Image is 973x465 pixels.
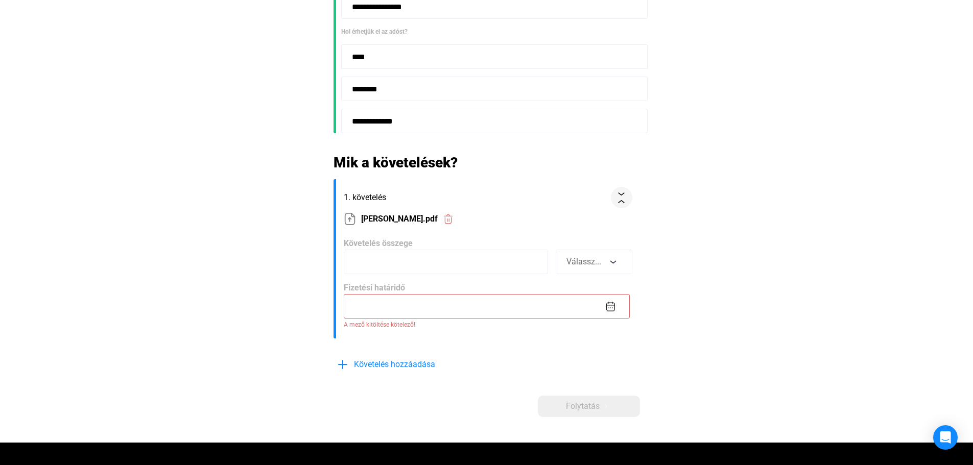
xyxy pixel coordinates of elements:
[341,27,640,37] div: Hol érhetjük el az adóst?
[616,192,627,203] img: collapse
[344,283,405,292] span: Fizetési határidő
[933,425,958,450] div: Open Intercom Messenger
[337,358,349,371] img: plus-blue
[566,400,600,412] span: Folytatás
[566,257,601,266] span: Válassz...
[334,354,487,375] button: plus-blueKövetelés hozzáadása
[538,396,640,417] button: Folytatásarrow-right-white
[354,358,435,371] span: Követelés hozzáadása
[344,238,413,248] span: Követelés összege
[344,319,632,331] span: A mező kitöltése kötelező!
[344,213,356,225] img: upload-paper
[344,191,607,204] span: 1. követelés
[334,154,640,172] h2: Mik a követelések?
[361,213,438,225] span: [PERSON_NAME].pdf
[556,250,632,274] button: Válassz...
[443,214,454,225] img: trash-red
[600,404,612,409] img: arrow-right-white
[611,187,632,208] button: collapse
[438,208,459,230] button: trash-red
